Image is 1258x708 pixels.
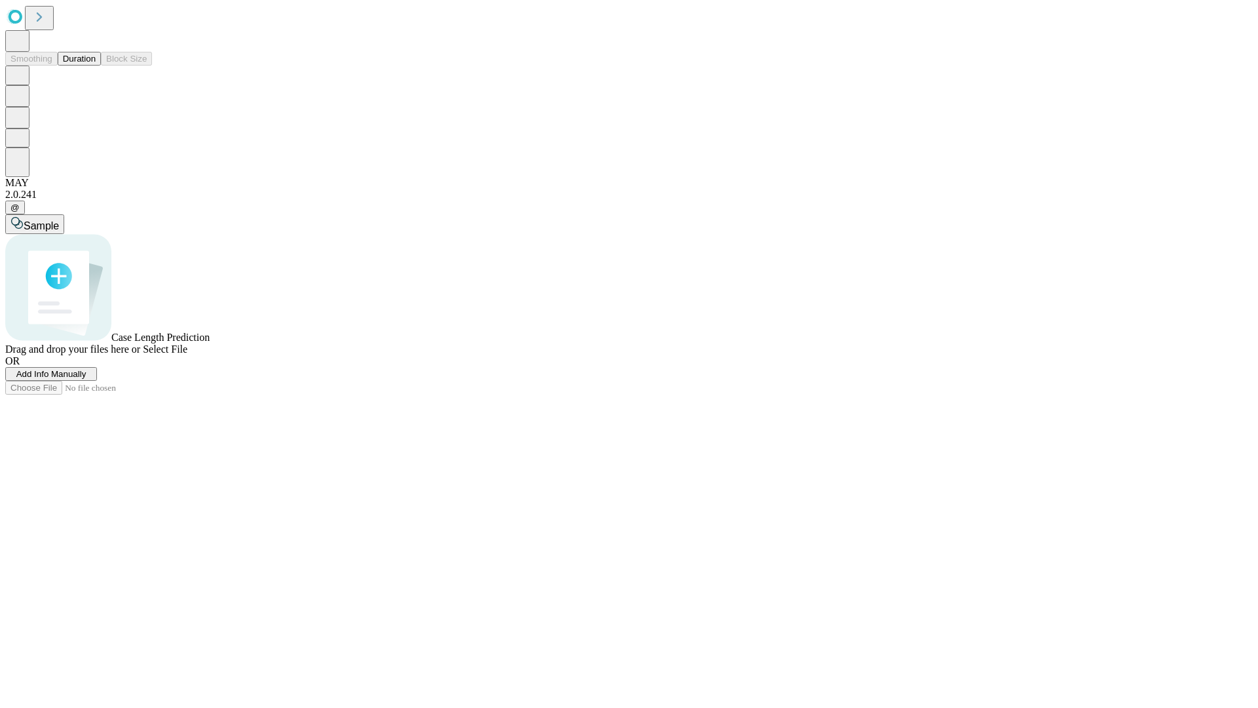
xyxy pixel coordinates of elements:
[10,203,20,212] span: @
[101,52,152,66] button: Block Size
[5,201,25,214] button: @
[58,52,101,66] button: Duration
[5,177,1253,189] div: MAY
[111,332,210,343] span: Case Length Prediction
[5,189,1253,201] div: 2.0.241
[143,344,187,355] span: Select File
[5,367,97,381] button: Add Info Manually
[5,344,140,355] span: Drag and drop your files here or
[24,220,59,231] span: Sample
[5,52,58,66] button: Smoothing
[16,369,86,379] span: Add Info Manually
[5,355,20,366] span: OR
[5,214,64,234] button: Sample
